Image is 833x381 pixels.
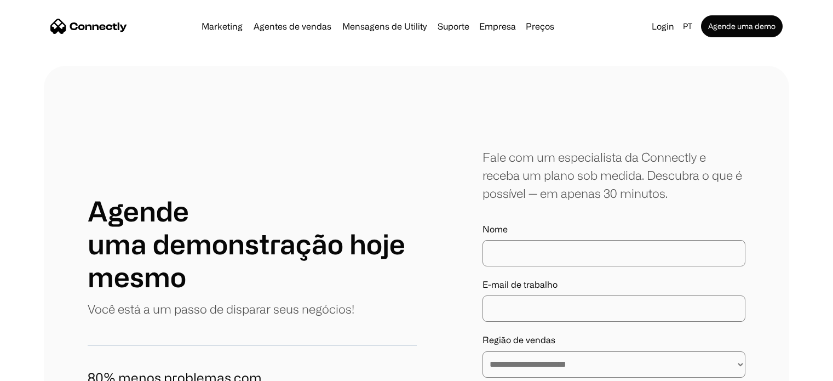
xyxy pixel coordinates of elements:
[521,22,559,31] a: Preços
[476,19,519,34] div: Empresa
[11,361,66,377] aside: Language selected: Português (Brasil)
[433,22,474,31] a: Suporte
[647,19,679,34] a: Login
[88,195,417,293] h1: Agende uma demonstração hoje mesmo
[197,22,247,31] a: Marketing
[482,224,745,235] label: Nome
[88,300,354,318] p: Você está a um passo de disparar seus negócios!
[249,22,336,31] a: Agentes de vendas
[679,19,699,34] div: pt
[479,19,516,34] div: Empresa
[22,362,66,377] ul: Language list
[482,280,745,290] label: E-mail de trabalho
[338,22,431,31] a: Mensagens de Utility
[683,19,692,34] div: pt
[50,18,127,35] a: home
[482,335,745,345] label: Região de vendas
[482,148,745,202] div: Fale com um especialista da Connectly e receba um plano sob medida. Descubra o que é possível — e...
[701,15,783,37] a: Agende uma demo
